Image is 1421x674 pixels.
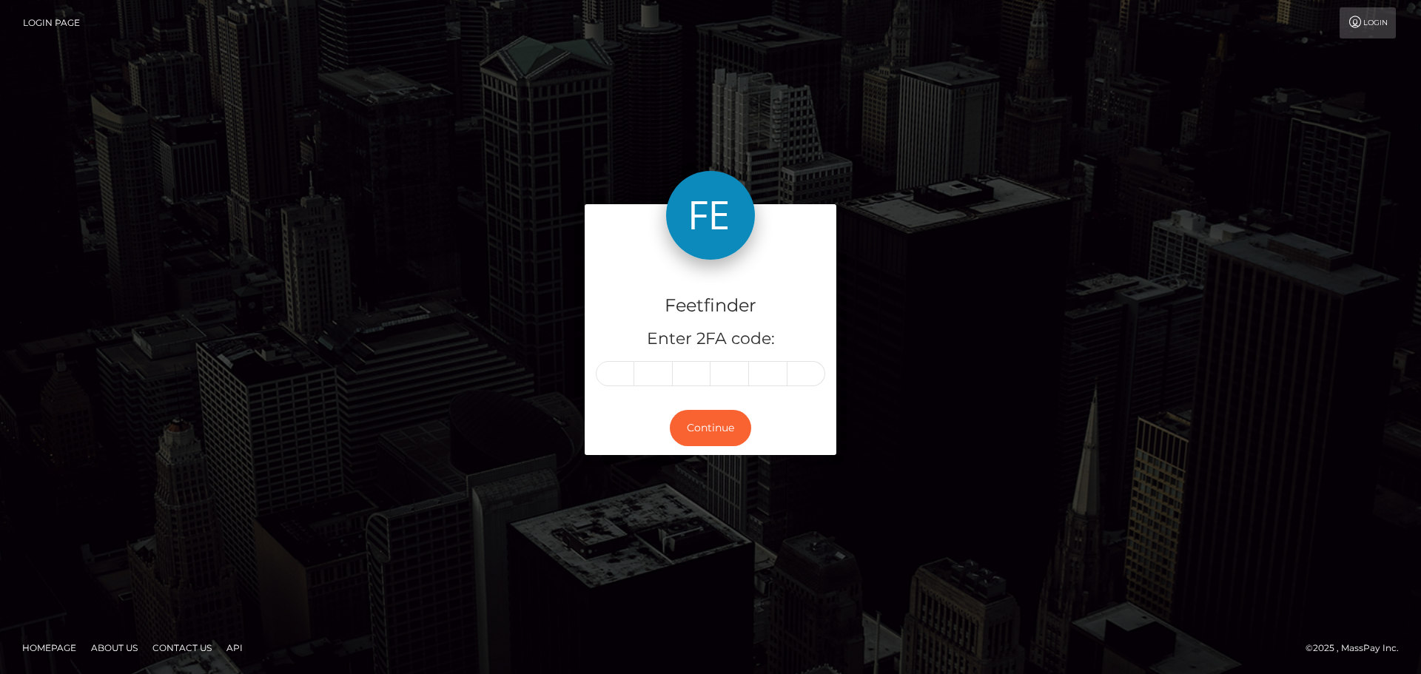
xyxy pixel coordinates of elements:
[16,636,82,659] a: Homepage
[666,171,755,260] img: Feetfinder
[1340,7,1396,38] a: Login
[147,636,218,659] a: Contact Us
[85,636,144,659] a: About Us
[1306,640,1410,656] div: © 2025 , MassPay Inc.
[596,293,825,319] h4: Feetfinder
[221,636,249,659] a: API
[23,7,80,38] a: Login Page
[670,410,751,446] button: Continue
[596,328,825,351] h5: Enter 2FA code:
